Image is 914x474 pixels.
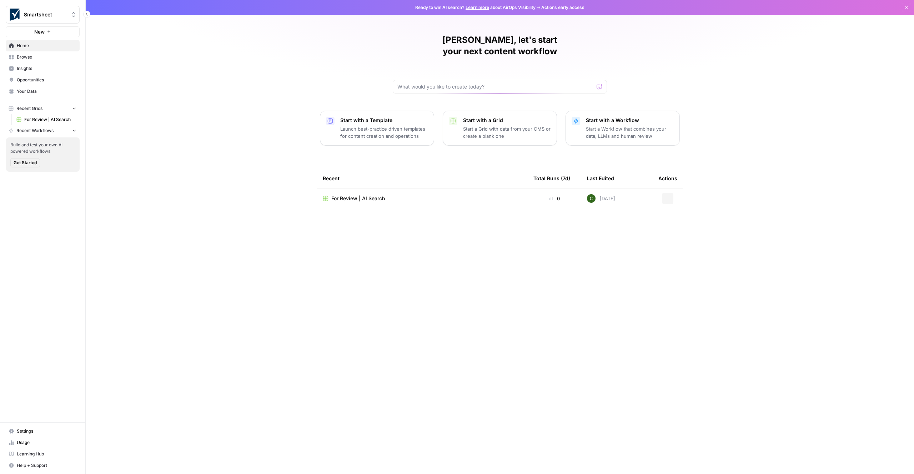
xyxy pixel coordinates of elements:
span: Recent Grids [16,105,42,112]
button: Recent Workflows [6,125,80,136]
p: Launch best-practice driven templates for content creation and operations [340,125,428,140]
p: Start with a Workflow [586,117,674,124]
span: Help + Support [17,462,76,469]
span: New [34,28,45,35]
div: Last Edited [587,168,614,188]
a: Browse [6,51,80,63]
button: Start with a WorkflowStart a Workflow that combines your data, LLMs and human review [566,111,680,146]
h1: [PERSON_NAME], let's start your next content workflow [393,34,607,57]
button: Start with a TemplateLaunch best-practice driven templates for content creation and operations [320,111,434,146]
p: Start with a Grid [463,117,551,124]
span: For Review | AI Search [24,116,76,123]
button: Help + Support [6,460,80,471]
div: Total Runs (7d) [533,168,570,188]
a: Learning Hub [6,448,80,460]
p: Start a Grid with data from your CMS or create a blank one [463,125,551,140]
span: Ready to win AI search? about AirOps Visibility [415,4,536,11]
span: Learning Hub [17,451,76,457]
button: Workspace: Smartsheet [6,6,80,24]
img: Smartsheet Logo [8,8,21,21]
a: For Review | AI Search [13,114,80,125]
img: 14qrvic887bnlg6dzgoj39zarp80 [587,194,596,203]
a: Opportunities [6,74,80,86]
span: Smartsheet [24,11,67,18]
input: What would you like to create today? [397,83,594,90]
span: Home [17,42,76,49]
a: Usage [6,437,80,448]
span: Opportunities [17,77,76,83]
p: Start with a Template [340,117,428,124]
div: Recent [323,168,522,188]
button: New [6,26,80,37]
a: For Review | AI Search [323,195,522,202]
span: Get Started [14,160,37,166]
span: Build and test your own AI powered workflows [10,142,75,155]
span: Settings [17,428,76,434]
span: Your Data [17,88,76,95]
a: Settings [6,425,80,437]
a: Home [6,40,80,51]
button: Get Started [10,158,40,167]
button: Start with a GridStart a Grid with data from your CMS or create a blank one [443,111,557,146]
div: Actions [658,168,677,188]
span: Usage [17,439,76,446]
span: Insights [17,65,76,72]
span: For Review | AI Search [331,195,385,202]
div: 0 [533,195,576,202]
a: Your Data [6,86,80,97]
span: Recent Workflows [16,127,54,134]
p: Start a Workflow that combines your data, LLMs and human review [586,125,674,140]
span: Browse [17,54,76,60]
div: [DATE] [587,194,615,203]
a: Learn more [466,5,489,10]
button: Recent Grids [6,103,80,114]
a: Insights [6,63,80,74]
span: Actions early access [541,4,584,11]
